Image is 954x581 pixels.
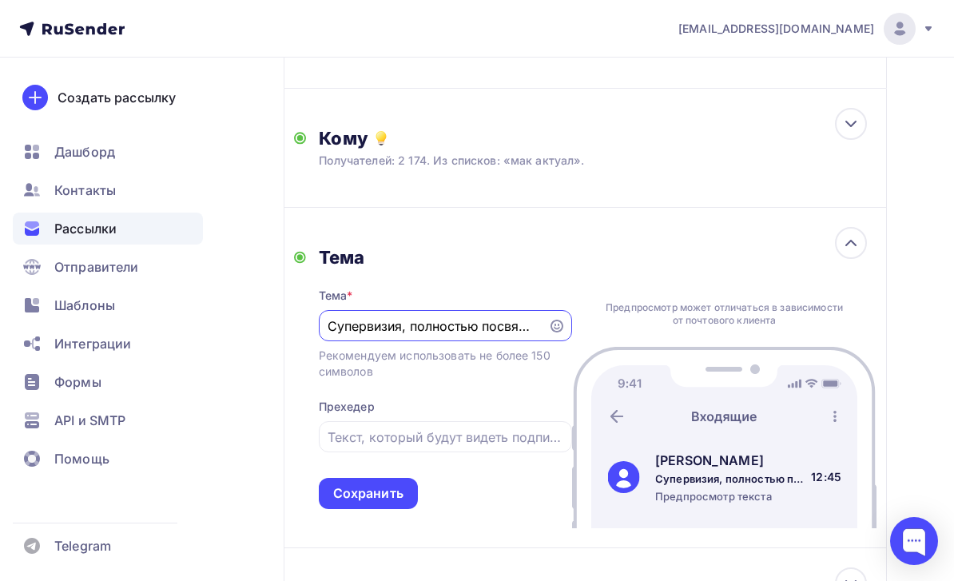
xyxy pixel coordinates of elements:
[13,174,203,206] a: Контакты
[655,472,805,486] div: Супервизия, полностью посвящённая работе с метафорическими картами!
[54,449,109,468] span: Помощь
[319,153,821,169] div: Получателей: 2 174. Из списков: «мак актуал».
[678,13,935,45] a: [EMAIL_ADDRESS][DOMAIN_NAME]
[54,334,131,353] span: Интеграции
[602,301,848,327] div: Предпросмотр может отличаться в зависимости от почтового клиента
[13,251,203,283] a: Отправители
[678,21,874,37] span: [EMAIL_ADDRESS][DOMAIN_NAME]
[54,372,101,392] span: Формы
[54,411,125,430] span: API и SMTP
[811,469,841,485] div: 12:45
[328,428,562,447] input: Текст, который будут видеть подписчики
[54,142,115,161] span: Дашборд
[54,296,115,315] span: Шаблоны
[54,257,139,277] span: Отправители
[13,136,203,168] a: Дашборд
[13,213,203,245] a: Рассылки
[319,127,876,149] div: Кому
[58,88,176,107] div: Создать рассылку
[13,289,203,321] a: Шаблоны
[328,316,539,336] input: Укажите тему письма
[13,366,203,398] a: Формы
[333,484,403,503] div: Сохранить
[655,489,805,503] div: Предпросмотр текста
[319,348,572,380] div: Рекомендуем использовать не более 150 символов
[54,536,111,555] span: Telegram
[655,451,805,470] div: [PERSON_NAME]
[319,246,572,269] div: Тема
[319,399,375,415] div: Прехедер
[319,288,353,304] div: Тема
[54,181,116,200] span: Контакты
[54,219,117,238] span: Рассылки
